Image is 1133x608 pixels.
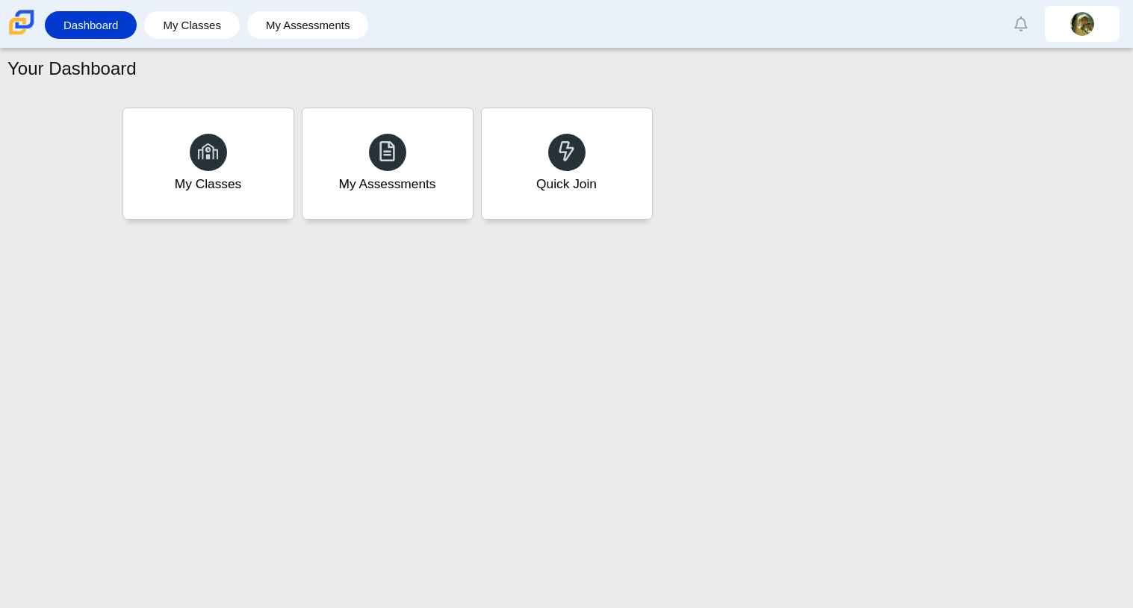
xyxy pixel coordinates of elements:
div: Quick Join [536,175,597,193]
div: My Classes [175,175,242,193]
img: Carmen School of Science & Technology [6,7,37,38]
a: Carmen School of Science & Technology [6,28,37,40]
a: My Classes [122,108,294,220]
a: My Classes [152,11,232,39]
a: My Assessments [255,11,361,39]
h1: Your Dashboard [7,56,137,81]
a: Dashboard [52,11,129,39]
a: Quick Join [481,108,653,220]
a: Alerts [1005,7,1037,40]
a: My Assessments [302,108,474,220]
div: My Assessments [339,175,436,193]
a: elijah.flores.omWxvb [1045,6,1120,42]
img: elijah.flores.omWxvb [1070,12,1094,36]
